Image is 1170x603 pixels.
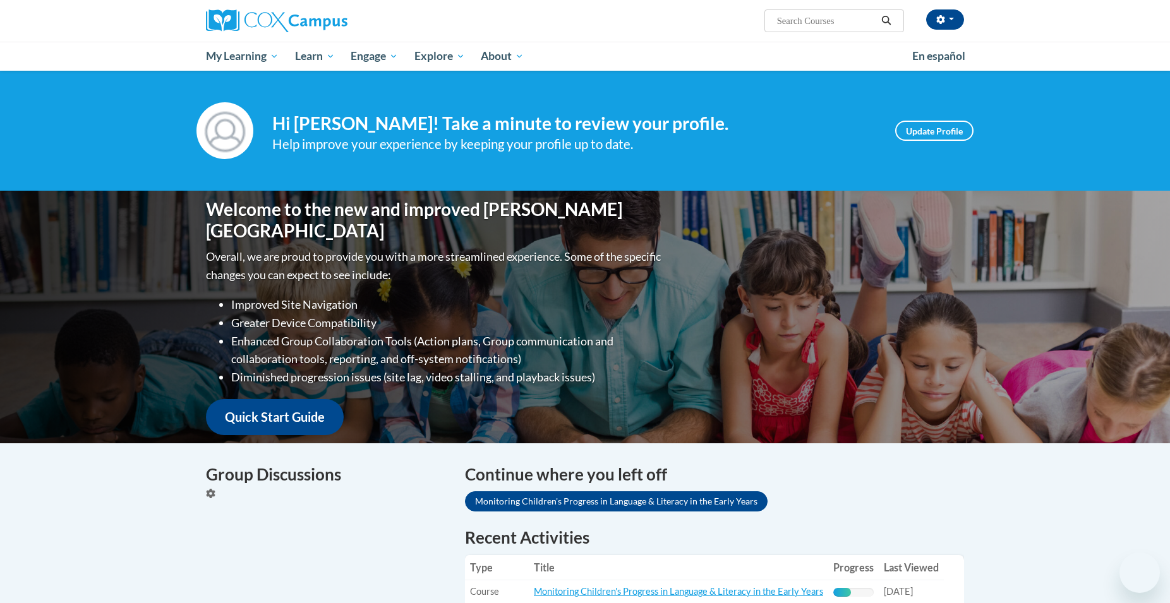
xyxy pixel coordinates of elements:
a: Learn [287,42,343,71]
div: Progress, % [833,588,851,597]
li: Diminished progression issues (site lag, video stalling, and playback issues) [231,368,664,386]
button: Search [877,13,896,28]
span: Explore [414,49,465,64]
a: Quick Start Guide [206,399,344,435]
span: Engage [351,49,398,64]
input: Search Courses [776,13,877,28]
th: Title [529,555,828,580]
div: Main menu [187,42,983,71]
p: Overall, we are proud to provide you with a more streamlined experience. Some of the specific cha... [206,248,664,284]
li: Greater Device Compatibility [231,314,664,332]
span: En español [912,49,965,63]
a: Engage [342,42,406,71]
span: Learn [295,49,335,64]
a: En español [904,43,974,69]
h4: Hi [PERSON_NAME]! Take a minute to review your profile. [272,113,876,134]
th: Type [465,555,529,580]
a: Update Profile [895,121,974,141]
a: Monitoring Children's Progress in Language & Literacy in the Early Years [534,586,823,597]
a: Cox Campus [206,9,446,32]
a: My Learning [198,42,287,71]
iframe: Button to launch messaging window [1119,552,1160,593]
li: Improved Site Navigation [231,296,664,314]
h4: Group Discussions [206,462,446,487]
span: [DATE] [884,586,913,597]
img: Cox Campus [206,9,347,32]
a: Explore [406,42,473,71]
th: Progress [828,555,879,580]
span: My Learning [206,49,279,64]
h4: Continue where you left off [465,462,964,487]
div: Help improve your experience by keeping your profile up to date. [272,134,876,155]
a: About [473,42,533,71]
span: About [481,49,524,64]
th: Last Viewed [879,555,944,580]
a: Monitoring Children's Progress in Language & Literacy in the Early Years [465,491,768,511]
button: Account Settings [926,9,964,30]
span: Course [470,586,499,597]
img: Profile Image [196,102,253,159]
h1: Welcome to the new and improved [PERSON_NAME][GEOGRAPHIC_DATA] [206,199,664,241]
li: Enhanced Group Collaboration Tools (Action plans, Group communication and collaboration tools, re... [231,332,664,369]
h1: Recent Activities [465,526,964,549]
